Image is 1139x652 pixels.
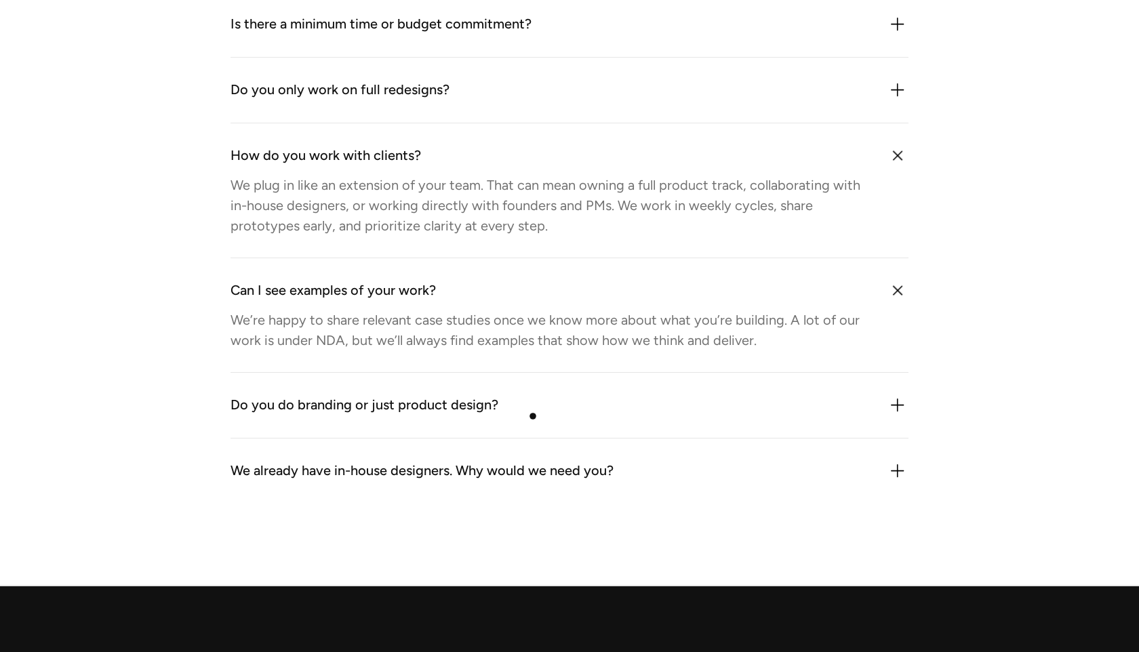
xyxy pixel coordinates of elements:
div: Do you only work on full redesigns? [231,79,449,101]
div: How do you work with clients? [231,145,421,167]
div: Do you do branding or just product design? [231,394,498,416]
div: We already have in-house designers. Why would we need you? [231,460,614,482]
div: Is there a minimum time or budget commitment? [231,14,532,35]
div: We plug in like an extension of your team. That can mean owning a full product track, collaborati... [231,175,872,236]
div: We’re happy to share relevant case studies once we know more about what you’re building. A lot of... [231,310,872,350]
div: Can I see examples of your work? [231,280,436,302]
